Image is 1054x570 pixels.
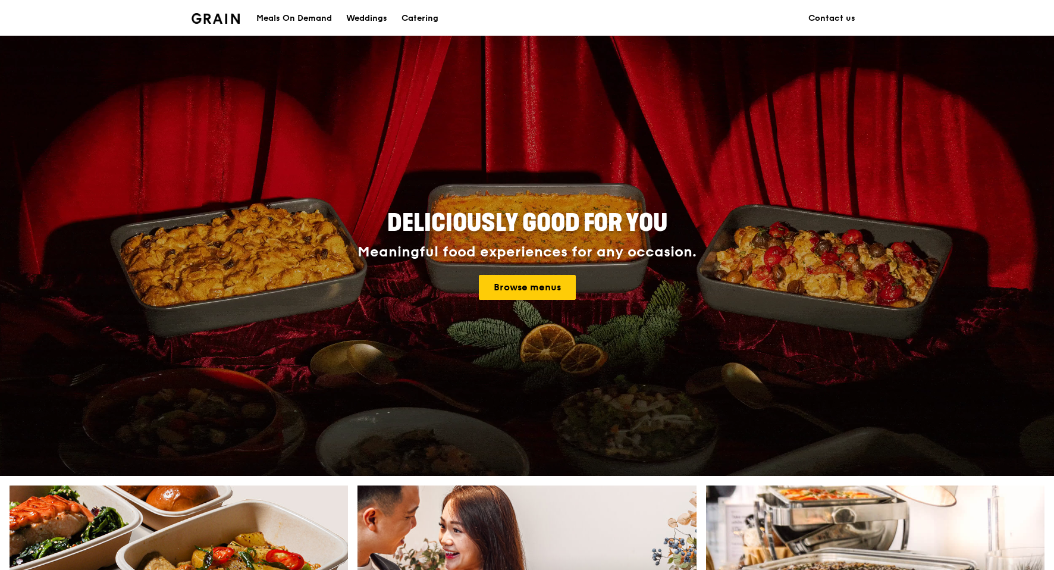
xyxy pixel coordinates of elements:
img: Grain [192,13,240,24]
div: Meaningful food experiences for any occasion. [313,244,741,261]
a: Weddings [339,1,394,36]
div: Weddings [346,1,387,36]
div: Catering [401,1,438,36]
a: Catering [394,1,446,36]
div: Meals On Demand [256,1,332,36]
span: Deliciously good for you [387,209,667,237]
a: Contact us [801,1,862,36]
a: Browse menus [479,275,576,300]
